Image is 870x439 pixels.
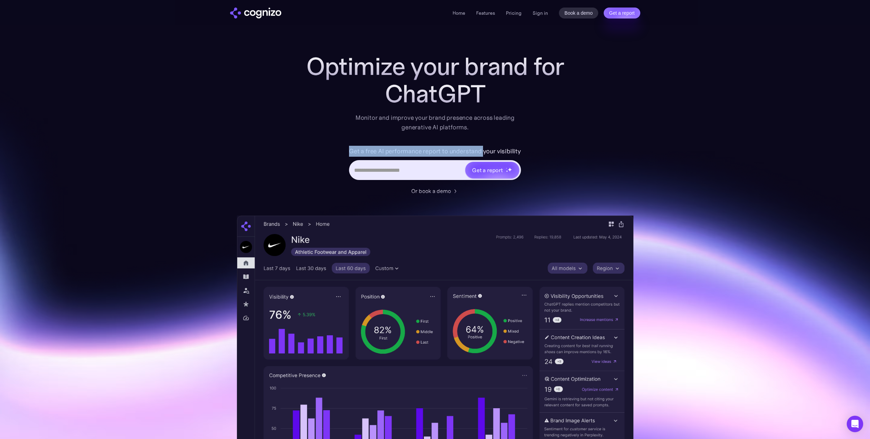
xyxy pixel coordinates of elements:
div: Or book a demo [411,187,451,195]
a: Home [453,10,465,16]
form: Hero URL Input Form [349,146,521,183]
h1: Optimize your brand for [298,53,572,80]
img: cognizo logo [230,8,281,18]
img: star [508,167,512,172]
div: ChatGPT [298,80,572,107]
a: Sign in [533,9,548,17]
a: Or book a demo [411,187,459,195]
label: Get a free AI performance report to understand your visibility [349,146,521,157]
div: Monitor and improve your brand presence across leading generative AI platforms. [351,113,519,132]
a: Pricing [506,10,522,16]
a: Get a reportstarstarstar [465,161,520,179]
a: Book a demo [559,8,598,18]
div: Open Intercom Messenger [847,416,863,432]
a: home [230,8,281,18]
a: Features [476,10,495,16]
a: Get a report [604,8,640,18]
img: star [506,170,508,172]
img: star [506,168,507,169]
div: Get a report [472,166,503,174]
